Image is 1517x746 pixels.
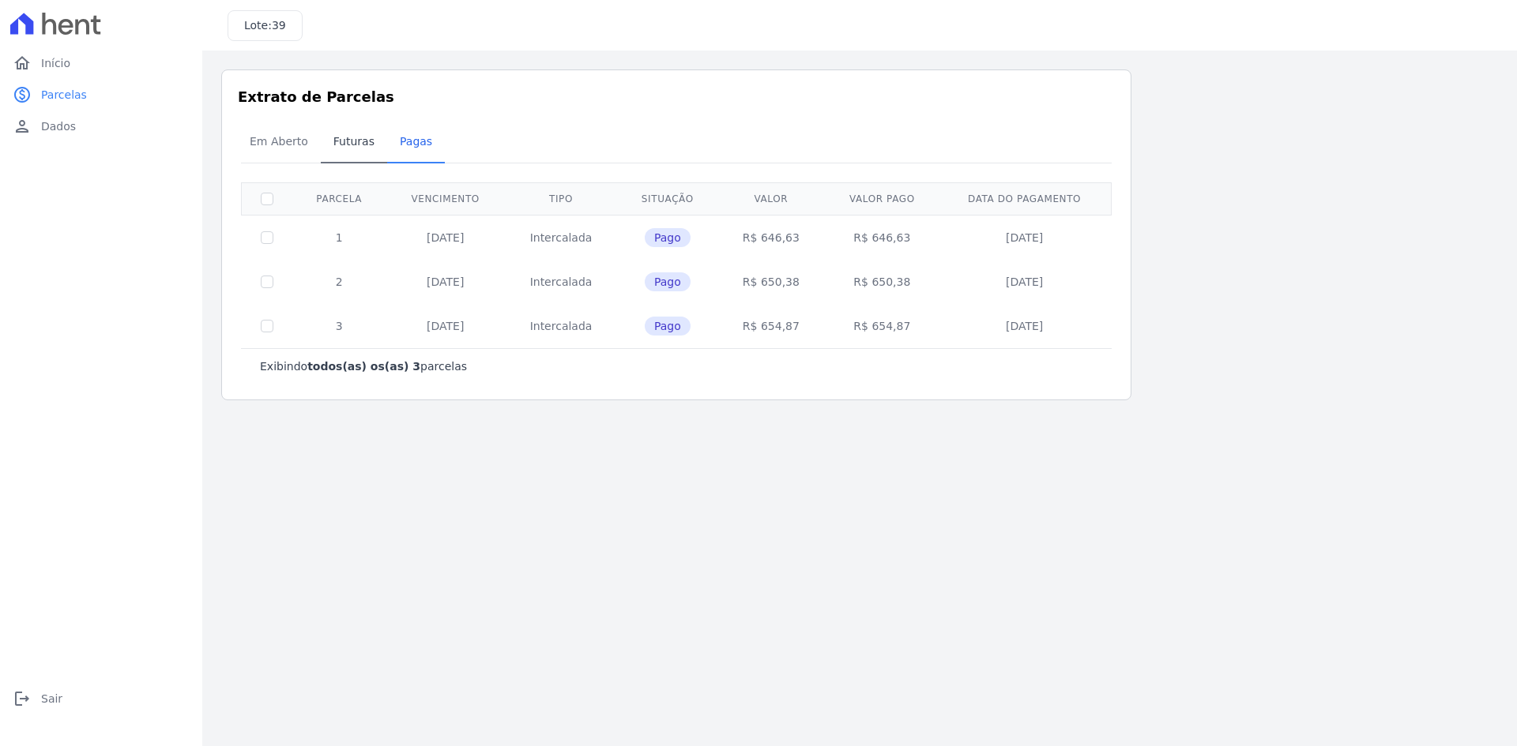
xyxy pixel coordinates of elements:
a: Futuras [321,122,387,163]
span: 39 [272,19,286,32]
input: Só é possível selecionar pagamentos em aberto [261,231,273,244]
th: Data do pagamento [940,182,1109,215]
td: 3 [292,304,386,348]
i: logout [13,689,32,708]
a: logoutSair [6,683,196,714]
a: Pagas [387,122,445,163]
td: Intercalada [505,304,617,348]
td: Intercalada [505,215,617,260]
td: Intercalada [505,260,617,304]
td: [DATE] [940,215,1109,260]
input: Só é possível selecionar pagamentos em aberto [261,320,273,332]
td: R$ 654,87 [824,304,939,348]
td: R$ 654,87 [718,304,825,348]
input: Só é possível selecionar pagamentos em aberto [261,276,273,288]
h3: Lote: [244,17,286,34]
a: paidParcelas [6,79,196,111]
td: [DATE] [940,304,1109,348]
td: 2 [292,260,386,304]
span: Futuras [324,126,384,157]
span: Pago [645,317,691,336]
td: [DATE] [386,304,505,348]
a: homeInício [6,47,196,79]
a: Em Aberto [237,122,321,163]
td: R$ 650,38 [718,260,825,304]
td: R$ 646,63 [824,215,939,260]
i: person [13,117,32,136]
span: Pagas [390,126,442,157]
i: paid [13,85,32,104]
th: Situação [617,182,718,215]
th: Valor [718,182,825,215]
td: [DATE] [386,215,505,260]
i: home [13,54,32,73]
a: personDados [6,111,196,142]
td: [DATE] [940,260,1109,304]
th: Valor pago [824,182,939,215]
span: Parcelas [41,87,87,103]
th: Vencimento [386,182,505,215]
b: todos(as) os(as) 3 [307,360,420,373]
h3: Extrato de Parcelas [238,86,1115,107]
th: Parcela [292,182,386,215]
td: R$ 650,38 [824,260,939,304]
span: Sair [41,691,62,707]
span: Em Aberto [240,126,318,157]
span: Pago [645,272,691,291]
span: Pago [645,228,691,247]
td: [DATE] [386,260,505,304]
td: 1 [292,215,386,260]
th: Tipo [505,182,617,215]
span: Início [41,55,70,71]
span: Dados [41,118,76,134]
p: Exibindo parcelas [260,358,467,374]
td: R$ 646,63 [718,215,825,260]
